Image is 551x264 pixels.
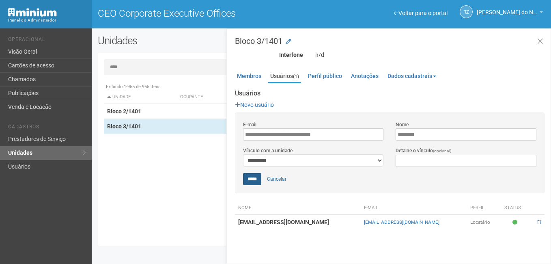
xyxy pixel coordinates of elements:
[309,51,551,58] div: n/d
[306,70,344,82] a: Perfil público
[8,124,86,132] li: Cadastros
[477,1,538,15] span: Rayssa Zibell do Nascimento
[98,8,315,19] h1: CEO Corporate Executive Offices
[235,102,274,108] a: Novo usuário
[396,121,409,128] label: Nome
[107,123,141,130] strong: Bloco 3/1401
[177,91,310,104] th: Ocupante: activate to sort column ascending
[385,70,438,82] a: Dados cadastrais
[268,70,301,83] a: Usuários(1)
[8,37,86,45] li: Operacional
[238,219,329,225] strong: [EMAIL_ADDRESS][DOMAIN_NAME]
[263,173,291,185] a: Cancelar
[394,10,448,16] a: Voltar para o portal
[107,108,141,115] strong: Bloco 2/1401
[104,83,539,91] div: Exibindo 1-955 de 955 itens
[104,91,177,104] th: Unidade: activate to sort column descending
[235,201,361,215] th: Nome
[364,219,439,225] a: [EMAIL_ADDRESS][DOMAIN_NAME]
[243,147,293,154] label: Vínculo com a unidade
[235,90,545,97] strong: Usuários
[8,8,57,17] img: Minium
[235,70,263,82] a: Membros
[433,149,452,153] span: (opcional)
[286,38,291,46] a: Modificar a unidade
[8,17,86,24] div: Painel do Administrador
[361,201,467,215] th: E-mail
[477,10,543,17] a: [PERSON_NAME] do Nascimento
[501,201,531,215] th: Status
[467,201,501,215] th: Perfil
[467,215,501,230] td: Locatário
[349,70,381,82] a: Anotações
[235,37,545,45] h3: Bloco 3/1401
[243,121,256,128] label: E-mail
[512,219,519,226] span: Ativo
[98,35,277,47] h2: Unidades
[293,74,299,79] small: (1)
[229,51,309,58] div: Interfone
[396,147,452,155] label: Detalhe o vínculo
[460,5,473,18] a: RZ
